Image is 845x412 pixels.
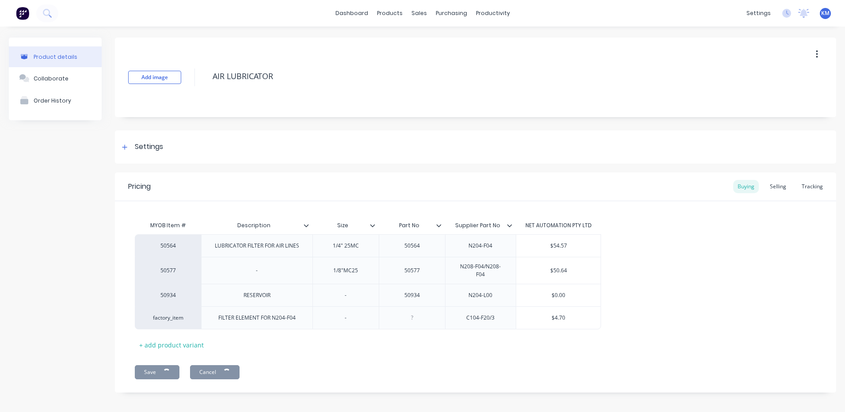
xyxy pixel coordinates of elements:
[135,338,208,352] div: + add product variant
[34,53,77,60] div: Product details
[144,314,192,322] div: factory_item
[525,221,592,229] div: NET AUTOMATION PTY LTD
[390,240,434,252] div: 50564
[135,257,601,284] div: 50577-1/8"MC2550577N208-F04/N208-F04$50.64
[516,259,601,282] div: $50.64
[390,290,434,301] div: 50934
[235,290,279,301] div: RESERVOIR
[135,141,163,153] div: Settings
[379,214,440,237] div: Part No
[324,265,368,276] div: 1/8"MC25
[331,7,373,20] a: dashboard
[324,290,368,301] div: -
[821,9,830,17] span: KM
[449,261,513,280] div: N208-F04/N208-F04
[128,71,181,84] button: Add image
[458,312,502,324] div: C104-F20/3
[516,284,601,306] div: $0.00
[324,312,368,324] div: -
[135,365,179,379] button: Save
[733,180,759,193] div: Buying
[9,89,102,111] button: Order History
[135,234,601,257] div: 50564LUBRICATOR FILTER FOR AIR LINES1/4" 25MC50564N204-F04$54.57
[16,7,29,20] img: Factory
[135,306,601,329] div: factory_itemFILTER ELEMENT FOR N204-F04-C104-F20/3$4.70
[458,240,502,252] div: N204-F04
[390,265,434,276] div: 50577
[797,180,827,193] div: Tracking
[472,7,514,20] div: productivity
[201,217,312,234] div: Description
[9,67,102,89] button: Collaborate
[742,7,775,20] div: settings
[765,180,791,193] div: Selling
[324,240,368,252] div: 1/4" 25MC
[373,7,407,20] div: products
[135,217,201,234] div: MYOB Item #
[190,365,240,379] button: Cancel
[34,97,71,104] div: Order History
[445,214,511,237] div: Supplier Part No
[211,312,303,324] div: FILTER ELEMENT FOR N204-F04
[235,265,279,276] div: -
[208,66,764,87] textarea: AIR LUBRICATOR
[407,7,431,20] div: sales
[445,217,516,234] div: Supplier Part No
[201,214,307,237] div: Description
[144,291,192,299] div: 50934
[135,284,601,306] div: 50934RESERVOIR-50934N204-L00$0.00
[312,217,379,234] div: Size
[208,240,306,252] div: LUBRICATOR FILTER FOR AIR LINES
[128,181,151,192] div: Pricing
[144,242,192,250] div: 50564
[312,214,373,237] div: Size
[516,307,601,329] div: $4.70
[431,7,472,20] div: purchasing
[34,75,69,82] div: Collaborate
[144,267,192,275] div: 50577
[458,290,502,301] div: N204-L00
[516,235,601,257] div: $54.57
[9,46,102,67] button: Product details
[379,217,445,234] div: Part No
